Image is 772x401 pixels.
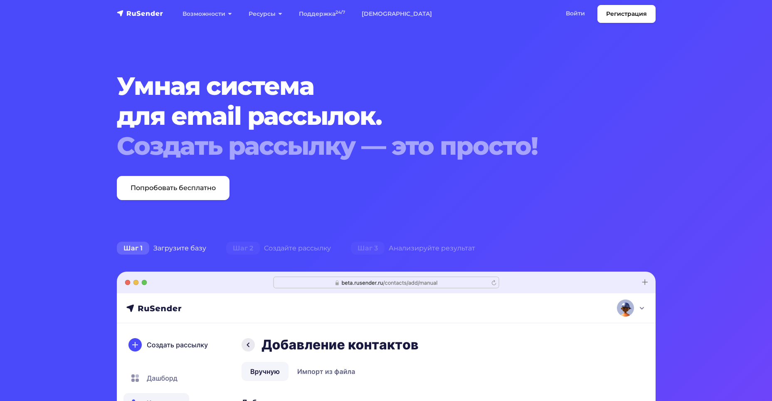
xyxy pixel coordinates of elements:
div: Создать рассылку — это просто! [117,131,610,161]
span: Шаг 2 [226,242,260,255]
sup: 24/7 [335,10,345,15]
div: Создайте рассылку [216,240,341,257]
a: Попробовать бесплатно [117,176,229,200]
a: Войти [557,5,593,22]
a: Ресурсы [240,5,291,22]
a: Регистрация [597,5,656,23]
img: RuSender [117,9,163,17]
span: Шаг 3 [351,242,385,255]
h1: Умная система для email рассылок. [117,71,610,161]
a: Поддержка24/7 [291,5,353,22]
div: Анализируйте результат [341,240,485,257]
a: Возможности [174,5,240,22]
a: [DEMOGRAPHIC_DATA] [353,5,440,22]
div: Загрузите базу [107,240,216,257]
span: Шаг 1 [117,242,149,255]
